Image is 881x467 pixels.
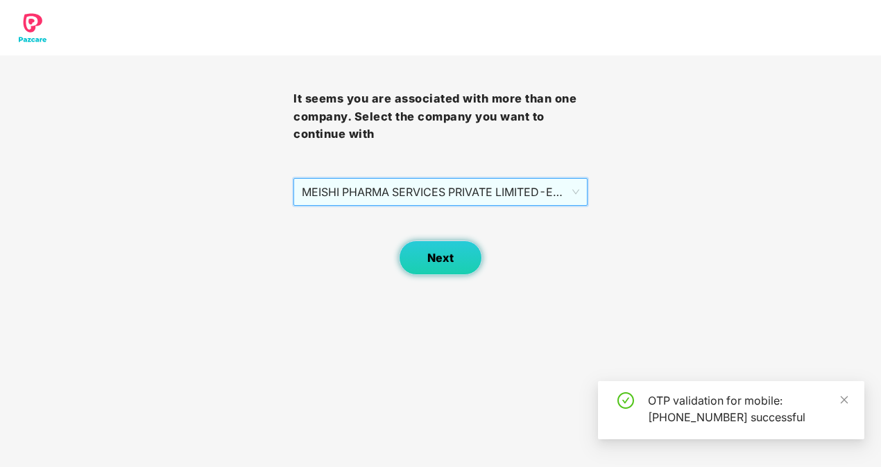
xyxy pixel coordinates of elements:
[617,392,634,409] span: check-circle
[302,179,579,205] span: MEISHI PHARMA SERVICES PRIVATE LIMITED - EMP0039 - ADMIN
[399,240,482,275] button: Next
[648,392,848,425] div: OTP validation for mobile: [PHONE_NUMBER] successful
[839,395,849,405] span: close
[293,90,587,143] h3: It seems you are associated with more than one company. Select the company you want to continue with
[427,252,454,265] span: Next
